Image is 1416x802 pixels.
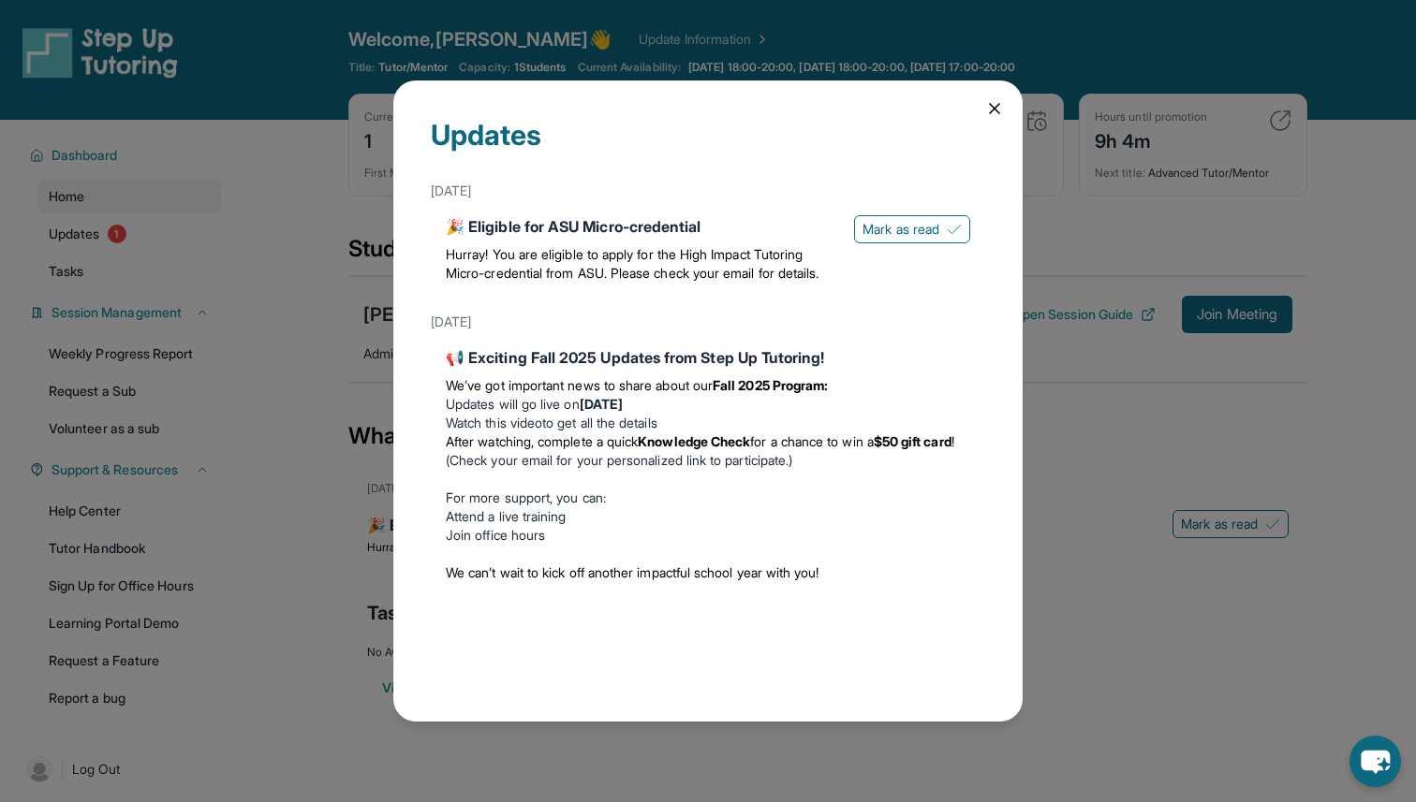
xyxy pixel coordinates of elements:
[446,414,970,432] li: to get all the details
[854,215,970,243] button: Mark as read
[446,488,970,507] p: For more support, you can:
[446,508,567,524] a: Attend a live training
[947,222,962,237] img: Mark as read
[638,433,750,449] strong: Knowledge Check
[951,433,954,449] span: !
[446,433,638,449] span: After watching, complete a quick
[580,396,623,412] strong: [DATE]
[446,415,542,430] a: Watch this video
[431,174,985,208] div: [DATE]
[750,433,873,449] span: for a chance to win a
[874,433,951,449] strong: $50 gift card
[446,527,545,543] a: Join office hours
[446,215,839,238] div: 🎉 Eligible for ASU Micro-credential
[446,377,713,393] span: We’ve got important news to share about our
[446,432,970,470] li: (Check your email for your personalized link to participate.)
[446,246,819,281] span: Hurray! You are eligible to apply for the High Impact Tutoring Micro-credential from ASU. Please ...
[431,118,985,174] div: Updates
[446,564,819,580] span: We can’t wait to kick off another impactful school year with you!
[1350,736,1401,787] button: chat-button
[713,377,828,393] strong: Fall 2025 Program:
[446,395,970,414] li: Updates will go live on
[446,346,970,369] div: 📢 Exciting Fall 2025 Updates from Step Up Tutoring!
[431,305,985,339] div: [DATE]
[863,220,939,239] span: Mark as read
